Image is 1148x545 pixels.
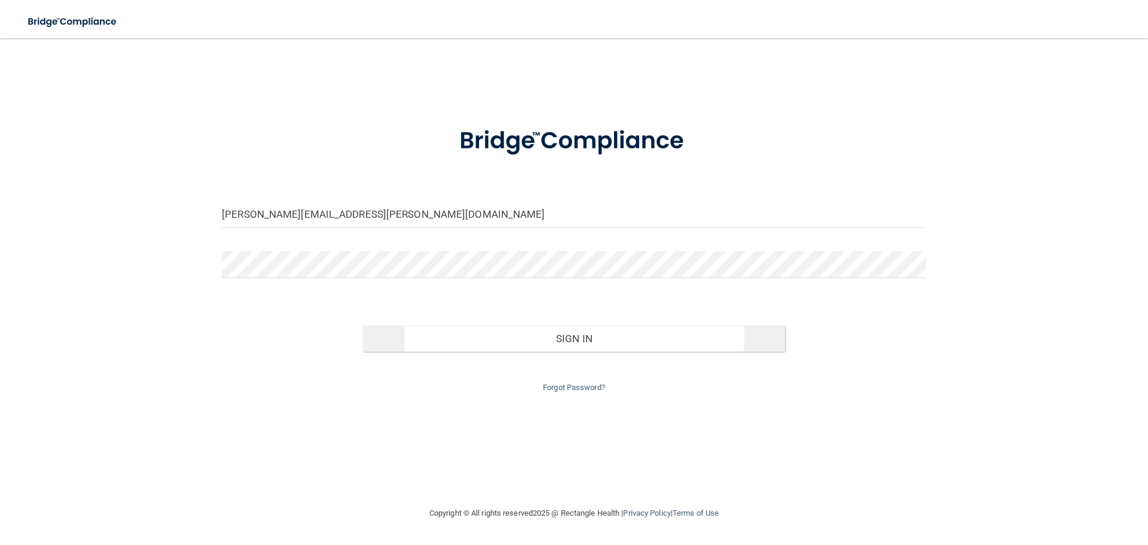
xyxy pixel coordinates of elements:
[18,10,128,34] img: bridge_compliance_login_screen.278c3ca4.svg
[673,509,719,517] a: Terms of Use
[623,509,670,517] a: Privacy Policy
[356,494,792,532] div: Copyright © All rights reserved 2025 @ Rectangle Health | |
[435,110,713,172] img: bridge_compliance_login_screen.278c3ca4.svg
[363,325,786,352] button: Sign In
[941,460,1134,508] iframe: Drift Widget Chat Controller
[543,383,605,392] a: Forgot Password?
[222,201,926,228] input: Email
